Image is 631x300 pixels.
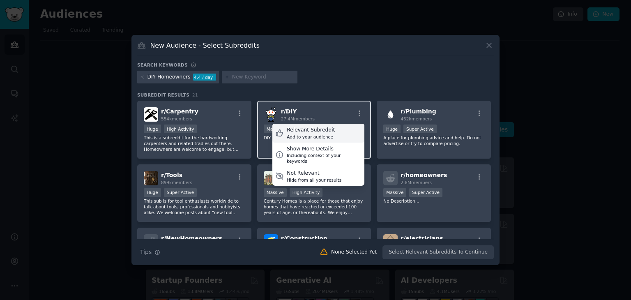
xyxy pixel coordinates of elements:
input: New Keyword [232,74,295,81]
span: r/ Construction [281,235,327,242]
span: 462k members [401,116,432,121]
div: 4.4 / day [193,74,216,81]
span: Tips [140,248,152,256]
span: 2.8M members [401,180,432,185]
span: r/ homeowners [401,172,447,178]
img: Tools [144,171,158,185]
p: This sub is for tool enthusiasts worldwide to talk about tools, professionals and hobbyists alike... [144,198,245,215]
div: None Selected Yet [331,249,377,256]
span: r/ NewHomeowners [161,235,222,242]
div: Massive [383,188,406,197]
span: r/ Tools [161,172,182,178]
span: Subreddit Results [137,92,189,98]
div: Super Active [164,188,197,197]
span: r/ DIY [281,108,297,115]
div: Massive [264,125,287,133]
span: 554k members [161,116,192,121]
div: High Activity [164,125,197,133]
img: Plumbing [383,107,398,122]
span: r/ Plumbing [401,108,436,115]
p: DIY [264,135,365,141]
img: Carpentry [144,107,158,122]
div: Add to your audience [287,134,335,140]
span: 21 [192,92,198,97]
p: A place for plumbing advice and help. Do not advertise or try to compare pricing. [383,135,484,146]
div: Huge [144,125,161,133]
img: Construction [264,234,278,249]
div: Not Relevant [287,170,341,177]
div: Super Active [409,188,442,197]
span: 27.4M members [281,116,315,121]
div: Relevant Subreddit [287,127,335,134]
div: Huge [383,125,401,133]
div: DIY Homeowners [147,74,191,81]
div: Including context of your keywords [287,152,362,164]
div: Huge [144,188,161,197]
img: centuryhomes [264,171,278,185]
div: Super Active [403,125,437,133]
span: 899k members [161,180,192,185]
div: High Activity [290,188,323,197]
span: r/ electricians [401,235,443,242]
div: Hide from all your results [287,177,341,183]
h3: Search keywords [137,62,188,68]
div: Massive [264,188,287,197]
div: Show More Details [287,145,362,153]
p: Century Homes is a place for those that enjoy homes that have reached or exceeded 100 years of ag... [264,198,365,215]
h3: New Audience - Select Subreddits [150,41,260,50]
button: Tips [137,245,163,259]
p: This is a subreddit for the hardworking carpenters and related tradies out there. Homeowners are ... [144,135,245,152]
img: electricians [383,234,398,249]
span: r/ Carpentry [161,108,198,115]
p: No Description... [383,198,484,204]
img: DIY [264,107,278,122]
